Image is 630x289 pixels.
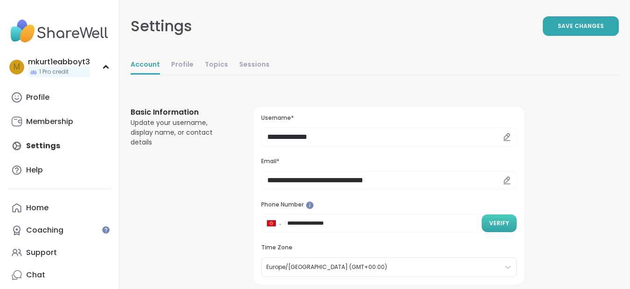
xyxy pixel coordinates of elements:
a: Topics [205,56,228,75]
div: mkurt1eabboyt3 [28,57,90,67]
div: Update your username, display name, or contact details [131,118,231,147]
h3: Username* [261,114,517,122]
a: Chat [7,264,111,286]
a: Sessions [239,56,270,75]
img: ShareWell Nav Logo [7,15,111,48]
div: Membership [26,117,73,127]
button: Save Changes [543,16,619,36]
button: Verify [482,214,517,232]
a: Support [7,241,111,264]
a: Profile [7,86,111,109]
div: Support [26,248,57,258]
div: Profile [26,92,49,103]
a: Profile [171,56,194,75]
iframe: Spotlight [102,226,110,234]
iframe: Spotlight [306,201,314,209]
div: Help [26,165,43,175]
div: Coaching [26,225,63,235]
h3: Email* [261,158,517,165]
a: Help [7,159,111,181]
h3: Time Zone [261,244,517,252]
div: Chat [26,270,45,280]
span: 1 Pro credit [39,68,69,76]
a: Coaching [7,219,111,241]
div: Home [26,203,48,213]
h3: Phone Number [261,201,517,209]
span: Verify [489,219,509,227]
h3: Basic Information [131,107,231,118]
a: Membership [7,110,111,133]
span: m [14,61,20,73]
div: Settings [131,15,192,37]
a: Home [7,197,111,219]
span: Save Changes [558,22,604,30]
a: Account [131,56,160,75]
